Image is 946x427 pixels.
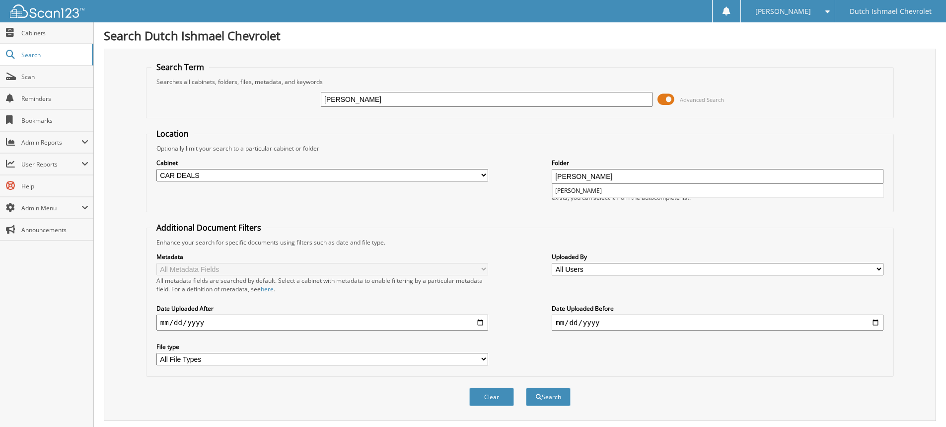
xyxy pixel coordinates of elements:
legend: Additional Document Filters [151,222,266,233]
span: Advanced Search [680,96,724,103]
li: [PERSON_NAME] [553,184,883,197]
legend: Search Term [151,62,209,73]
button: Search [526,388,571,406]
legend: Location [151,128,194,139]
label: File type [156,342,488,351]
span: [PERSON_NAME] [755,8,811,14]
span: Admin Reports [21,138,81,147]
label: Uploaded By [552,253,883,261]
span: Dutch Ishmael Chevrolet [850,8,932,14]
span: Bookmarks [21,116,88,125]
div: Enhance your search for specific documents using filters such as date and file type. [151,238,888,247]
div: All metadata fields are searched by default. Select a cabinet with metadata to enable filtering b... [156,276,488,293]
a: here [261,285,274,293]
h1: Search Dutch Ishmael Chevrolet [104,27,936,44]
input: start [156,315,488,331]
span: Cabinets [21,29,88,37]
img: scan123-logo-white.svg [10,4,84,18]
span: Search [21,51,87,59]
label: Metadata [156,253,488,261]
div: Optionally limit your search to a particular cabinet or folder [151,144,888,153]
label: Date Uploaded After [156,304,488,313]
label: Folder [552,159,883,167]
button: Clear [469,388,514,406]
div: Searches all cabinets, folders, files, metadata, and keywords [151,78,888,86]
span: Announcements [21,226,88,234]
input: end [552,315,883,331]
span: User Reports [21,160,81,169]
span: Reminders [21,94,88,103]
label: Date Uploaded Before [552,304,883,313]
span: Admin Menu [21,204,81,212]
span: Help [21,182,88,190]
iframe: Chat Widget [896,379,946,427]
label: Cabinet [156,159,488,167]
span: Scan [21,73,88,81]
